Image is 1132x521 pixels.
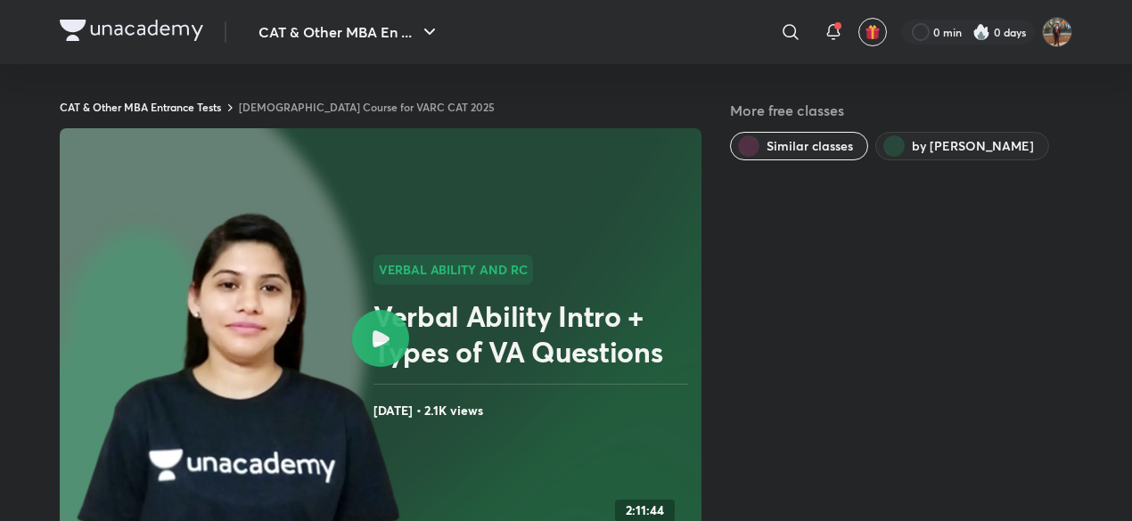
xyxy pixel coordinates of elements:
[767,137,853,155] span: Similar classes
[626,503,664,518] h4: 2:11:44
[60,20,203,45] a: Company Logo
[730,132,868,160] button: Similar classes
[865,24,881,40] img: avatar
[248,14,451,50] button: CAT & Other MBA En ...
[875,132,1049,160] button: by Deepika Awasthi
[60,20,203,41] img: Company Logo
[373,399,694,422] h4: [DATE] • 2.1K views
[912,137,1034,155] span: by Deepika Awasthi
[373,298,694,370] h2: Verbal Ability Intro + Types of VA Questions
[730,100,1072,121] h5: More free classes
[60,100,221,114] a: CAT & Other MBA Entrance Tests
[858,18,887,46] button: avatar
[239,100,495,114] a: [DEMOGRAPHIC_DATA] Course for VARC CAT 2025
[972,23,990,41] img: streak
[1042,17,1072,47] img: Harshit Verma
